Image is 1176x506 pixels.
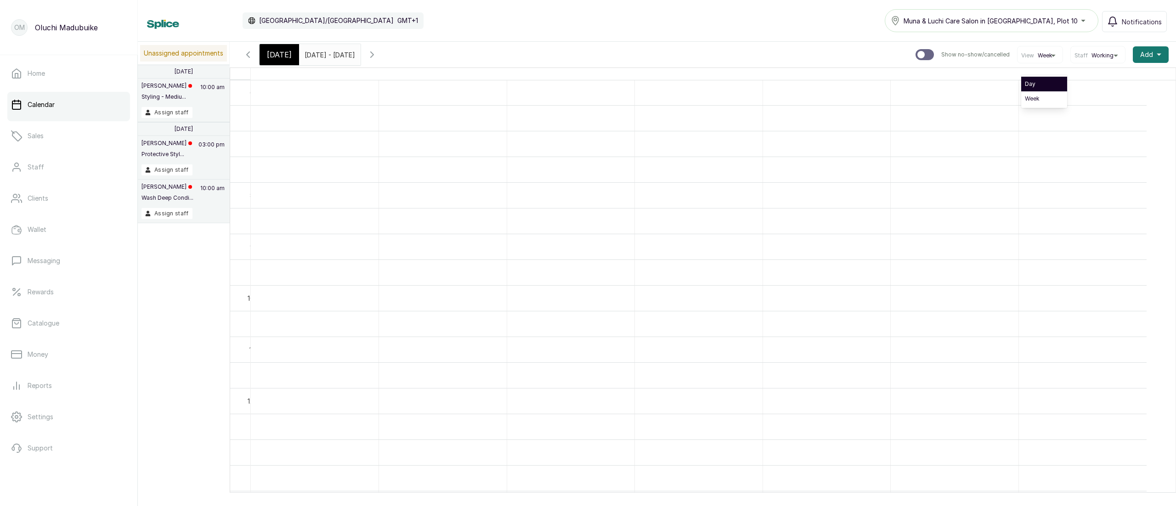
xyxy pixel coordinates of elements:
[28,163,44,172] p: Staff
[941,51,1010,58] p: Show no-show/cancelled
[7,373,130,399] a: Reports
[904,16,1078,26] span: Muna & Luchi Care Salon in [GEOGRAPHIC_DATA], Plot 10
[141,194,193,202] p: Wash Deep Condi...
[7,92,130,118] a: Calendar
[197,140,226,164] p: 03:00 pm
[7,279,130,305] a: Rewards
[141,208,192,219] button: Assign staff
[246,396,265,406] div: 12pm
[199,82,226,107] p: 10:00 am
[175,68,193,75] p: [DATE]
[7,61,130,86] a: Home
[28,131,44,141] p: Sales
[885,9,1098,32] button: Muna & Luchi Care Salon in [GEOGRAPHIC_DATA], Plot 10
[1133,46,1169,63] button: Add
[28,412,53,422] p: Settings
[248,242,265,252] div: 9am
[28,287,54,297] p: Rewards
[141,164,192,175] button: Assign staff
[7,248,130,274] a: Messaging
[7,217,130,242] a: Wallet
[141,93,192,101] p: Styling - Mediu...
[141,151,192,158] p: Protective Styl...
[28,225,46,234] p: Wallet
[249,448,265,457] div: 1pm
[140,45,227,62] p: Unassigned appointments
[28,444,53,453] p: Support
[7,435,130,461] a: Support
[397,16,418,25] p: GMT+1
[1021,75,1067,108] ul: ViewWeek
[246,293,265,303] div: 10am
[1122,17,1162,27] span: Notifications
[7,404,130,430] a: Settings
[141,82,192,90] p: [PERSON_NAME]
[28,256,60,265] p: Messaging
[1140,50,1153,59] span: Add
[141,183,193,191] p: [PERSON_NAME]
[1074,52,1121,59] button: StaffWorking
[248,191,265,200] div: 8am
[1074,52,1088,59] span: Staff
[28,100,55,109] p: Calendar
[28,194,48,203] p: Clients
[7,123,130,149] a: Sales
[28,381,52,390] p: Reports
[1025,80,1063,88] span: Day
[1102,11,1167,32] button: Notifications
[259,16,394,25] p: [GEOGRAPHIC_DATA]/[GEOGRAPHIC_DATA]
[1021,52,1059,59] button: ViewWeek
[1038,52,1052,59] span: Week
[248,345,265,354] div: 11am
[7,342,130,367] a: Money
[7,186,130,211] a: Clients
[141,107,192,118] button: Assign staff
[7,154,130,180] a: Staff
[28,319,59,328] p: Catalogue
[175,125,193,133] p: [DATE]
[1025,95,1063,102] span: Week
[267,49,292,60] span: [DATE]
[28,69,45,78] p: Home
[248,88,265,97] div: 6am
[1021,52,1034,59] span: View
[249,139,265,149] div: 7am
[28,350,48,359] p: Money
[260,44,299,65] div: [DATE]
[199,183,226,208] p: 10:00 am
[1091,52,1114,59] span: Working
[141,140,192,147] p: [PERSON_NAME]
[14,23,25,32] p: OM
[35,22,98,33] p: Oluchi Madubuike
[7,310,130,336] a: Catalogue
